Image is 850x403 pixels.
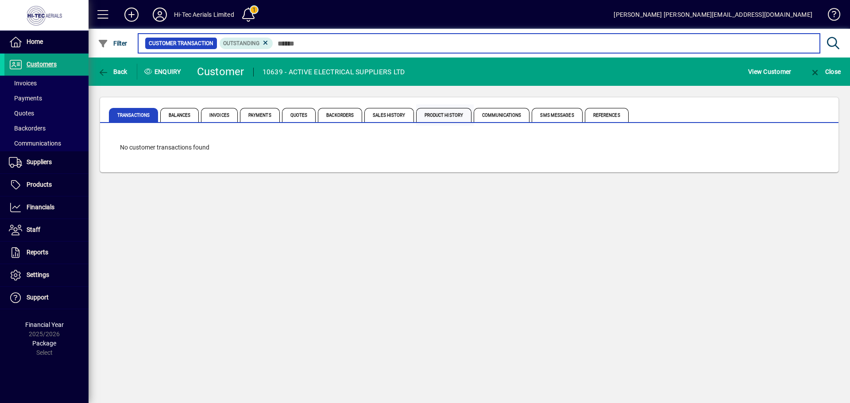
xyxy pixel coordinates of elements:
[4,196,89,219] a: Financials
[800,64,850,80] app-page-header-button: Close enquiry
[282,108,316,122] span: Quotes
[27,249,48,256] span: Reports
[4,264,89,286] a: Settings
[585,108,629,122] span: References
[4,151,89,173] a: Suppliers
[532,108,582,122] span: SMS Messages
[96,35,130,51] button: Filter
[416,108,472,122] span: Product History
[27,181,52,188] span: Products
[240,108,280,122] span: Payments
[4,242,89,264] a: Reports
[174,8,234,22] div: Hi-Tec Aerials Limited
[27,271,49,278] span: Settings
[27,226,40,233] span: Staff
[27,294,49,301] span: Support
[4,136,89,151] a: Communications
[614,8,812,22] div: [PERSON_NAME] [PERSON_NAME][EMAIL_ADDRESS][DOMAIN_NAME]
[4,31,89,53] a: Home
[4,106,89,121] a: Quotes
[25,321,64,328] span: Financial Year
[4,174,89,196] a: Products
[223,40,259,46] span: Outstanding
[96,64,130,80] button: Back
[4,76,89,91] a: Invoices
[117,7,146,23] button: Add
[27,158,52,165] span: Suppliers
[748,65,791,79] span: View Customer
[9,140,61,147] span: Communications
[263,65,405,79] div: 10639 - ACTIVE ELECTRICAL SUPPLIERS LTD
[810,68,841,75] span: Close
[149,39,213,48] span: Customer Transaction
[9,95,42,102] span: Payments
[4,91,89,106] a: Payments
[807,64,843,80] button: Close
[27,61,57,68] span: Customers
[109,108,158,122] span: Transactions
[4,287,89,309] a: Support
[220,38,273,49] mat-chip: Outstanding Status: Outstanding
[98,68,127,75] span: Back
[9,80,37,87] span: Invoices
[89,64,137,80] app-page-header-button: Back
[146,7,174,23] button: Profile
[27,203,54,211] span: Financials
[821,2,839,31] a: Knowledge Base
[9,125,46,132] span: Backorders
[160,108,199,122] span: Balances
[746,64,793,80] button: View Customer
[9,110,34,117] span: Quotes
[111,134,827,161] div: No customer transactions found
[197,65,244,79] div: Customer
[98,40,127,47] span: Filter
[474,108,529,122] span: Communications
[4,219,89,241] a: Staff
[201,108,238,122] span: Invoices
[137,65,190,79] div: Enquiry
[318,108,362,122] span: Backorders
[32,340,56,347] span: Package
[27,38,43,45] span: Home
[364,108,413,122] span: Sales History
[4,121,89,136] a: Backorders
